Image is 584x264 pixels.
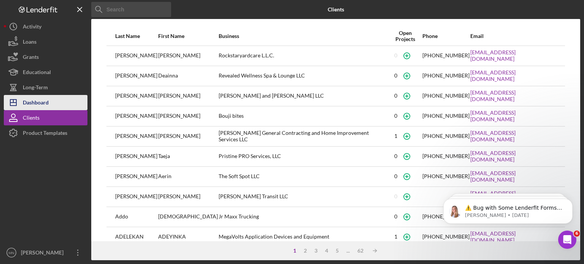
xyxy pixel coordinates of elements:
[115,127,157,146] div: [PERSON_NAME]
[394,234,397,240] div: 1
[219,187,388,206] div: [PERSON_NAME] Transit LLC
[158,66,218,85] div: Deainna
[422,113,470,119] div: [PHONE_NUMBER]
[23,65,51,82] div: Educational
[4,34,87,49] button: Loans
[23,19,41,36] div: Activity
[115,187,157,206] div: [PERSON_NAME]
[115,33,157,39] div: Last Name
[4,110,87,125] button: Clients
[574,231,580,237] span: 6
[328,6,344,13] b: Clients
[422,213,470,220] div: [PHONE_NUMBER]
[470,130,556,142] a: [EMAIL_ADDRESS][DOMAIN_NAME]
[23,80,48,97] div: Long-Term
[4,49,87,65] button: Grants
[158,107,218,126] div: [PERSON_NAME]
[115,107,157,126] div: [PERSON_NAME]
[219,46,388,65] div: Rockstaryardcare L.L.C.
[558,231,576,249] iframe: Intercom live chat
[219,66,388,85] div: Revealed Wellness Spa & Lounge LLC
[4,245,87,260] button: MN[PERSON_NAME]
[394,173,397,179] div: 0
[219,167,388,186] div: The Soft Spot LLC
[158,127,218,146] div: [PERSON_NAME]
[4,125,87,141] button: Product Templates
[158,87,218,106] div: [PERSON_NAME]
[115,207,157,226] div: Addo
[23,110,40,127] div: Clients
[33,29,131,36] p: Message from Allison, sent 3w ago
[23,125,67,142] div: Product Templates
[219,107,388,126] div: Bouji bites
[422,93,470,99] div: [PHONE_NUMBER]
[300,248,311,254] div: 2
[219,228,388,247] div: MegaVolts Application Devices and Equipment
[158,167,218,186] div: Aerin
[394,193,397,199] div: 0
[115,167,157,186] div: [PERSON_NAME]
[158,207,218,226] div: [DEMOGRAPHIC_DATA]
[33,22,130,157] span: ⚠️ Bug with Some Lenderfit Forms Our third-party form provider is experiencing a bug where some L...
[91,2,171,17] input: Search
[115,87,157,106] div: [PERSON_NAME]
[115,46,157,65] div: [PERSON_NAME]
[158,147,218,166] div: Taeja
[354,248,367,254] div: 62
[470,70,556,82] a: [EMAIL_ADDRESS][DOMAIN_NAME]
[219,147,388,166] div: Pristine PRO Services, LLC
[219,207,388,226] div: Jr Maxx Trucking
[422,73,470,79] div: [PHONE_NUMBER]
[470,110,556,122] a: [EMAIL_ADDRESS][DOMAIN_NAME]
[394,133,397,139] div: 1
[470,150,556,162] a: [EMAIL_ADDRESS][DOMAIN_NAME]
[158,228,218,247] div: ADEYINKA
[115,147,157,166] div: [PERSON_NAME]
[422,133,470,139] div: [PHONE_NUMBER]
[219,127,388,146] div: [PERSON_NAME] General Contracting and Home Improvement Services LLC
[19,245,68,262] div: [PERSON_NAME]
[158,187,218,206] div: [PERSON_NAME]
[470,33,556,39] div: Email
[321,248,332,254] div: 4
[4,19,87,34] button: Activity
[394,52,397,58] div: 0
[332,248,343,254] div: 5
[470,49,556,62] a: [EMAIL_ADDRESS][DOMAIN_NAME]
[422,173,470,179] div: [PHONE_NUMBER]
[158,46,218,65] div: [PERSON_NAME]
[422,153,470,159] div: [PHONE_NUMBER]
[470,90,556,102] a: [EMAIL_ADDRESS][DOMAIN_NAME]
[115,66,157,85] div: [PERSON_NAME]
[115,228,157,247] div: ADELEKAN
[422,234,470,240] div: [PHONE_NUMBER]
[394,213,397,220] div: 0
[343,248,354,254] div: ...
[394,153,397,159] div: 0
[23,49,39,66] div: Grants
[470,170,556,182] a: [EMAIL_ADDRESS][DOMAIN_NAME]
[394,113,397,119] div: 0
[432,183,584,243] iframe: Intercom notifications message
[394,73,397,79] div: 0
[4,65,87,80] button: Educational
[23,34,36,51] div: Loans
[219,33,388,39] div: Business
[4,95,87,110] button: Dashboard
[158,33,218,39] div: First Name
[9,251,14,255] text: MN
[4,80,87,95] a: Long-Term
[289,248,300,254] div: 1
[311,248,321,254] div: 3
[219,87,388,106] div: [PERSON_NAME] and [PERSON_NAME] LLC
[23,95,49,112] div: Dashboard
